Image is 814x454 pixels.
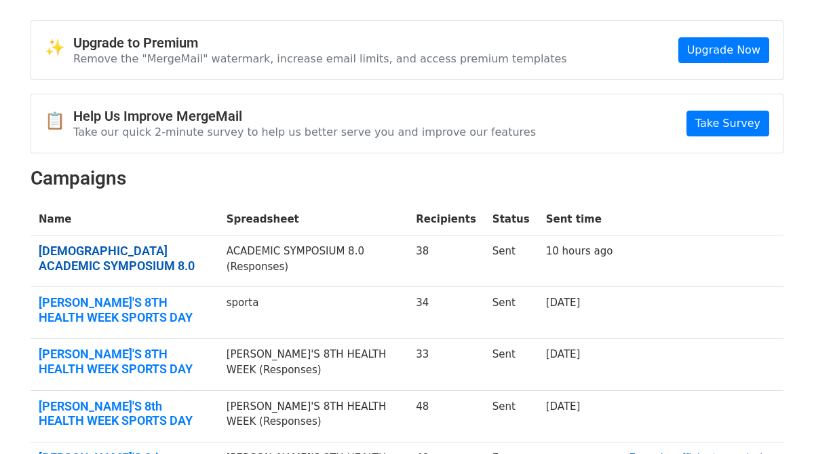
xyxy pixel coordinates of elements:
th: Sent time [538,204,621,235]
th: Status [484,204,538,235]
p: Take our quick 2-minute survey to help us better serve you and improve our features [73,125,536,139]
a: 10 hours ago [546,245,613,257]
td: 33 [408,339,484,390]
a: [PERSON_NAME]'S 8TH HEALTH WEEK SPORTS DAY [39,295,210,324]
a: [DEMOGRAPHIC_DATA] ACADEMIC SYMPOSIUM 8.0 [39,244,210,273]
td: sporta [218,287,408,339]
a: Upgrade Now [678,37,769,63]
h4: Help Us Improve MergeMail [73,108,536,124]
td: ACADEMIC SYMPOSIUM 8.0 (Responses) [218,235,408,287]
span: 📋 [45,111,73,131]
th: Recipients [408,204,484,235]
a: Take Survey [686,111,769,136]
a: [PERSON_NAME]'S 8th HEALTH WEEK SPORTS DAY [39,399,210,428]
a: [PERSON_NAME]'S 8TH HEALTH WEEK SPORTS DAY [39,347,210,376]
p: Remove the "MergeMail" watermark, increase email limits, and access premium templates [73,52,567,66]
iframe: Chat Widget [746,389,814,454]
a: [DATE] [546,297,581,309]
span: ✨ [45,38,73,58]
a: [DATE] [546,400,581,413]
td: 48 [408,390,484,442]
td: [PERSON_NAME]'S 8TH HEALTH WEEK (Responses) [218,390,408,442]
th: Spreadsheet [218,204,408,235]
th: Name [31,204,218,235]
a: [DATE] [546,348,581,360]
h2: Campaigns [31,167,783,190]
td: 38 [408,235,484,287]
td: [PERSON_NAME]'S 8TH HEALTH WEEK (Responses) [218,339,408,390]
td: Sent [484,390,538,442]
td: 34 [408,287,484,339]
h4: Upgrade to Premium [73,35,567,51]
td: Sent [484,287,538,339]
td: Sent [484,235,538,287]
td: Sent [484,339,538,390]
